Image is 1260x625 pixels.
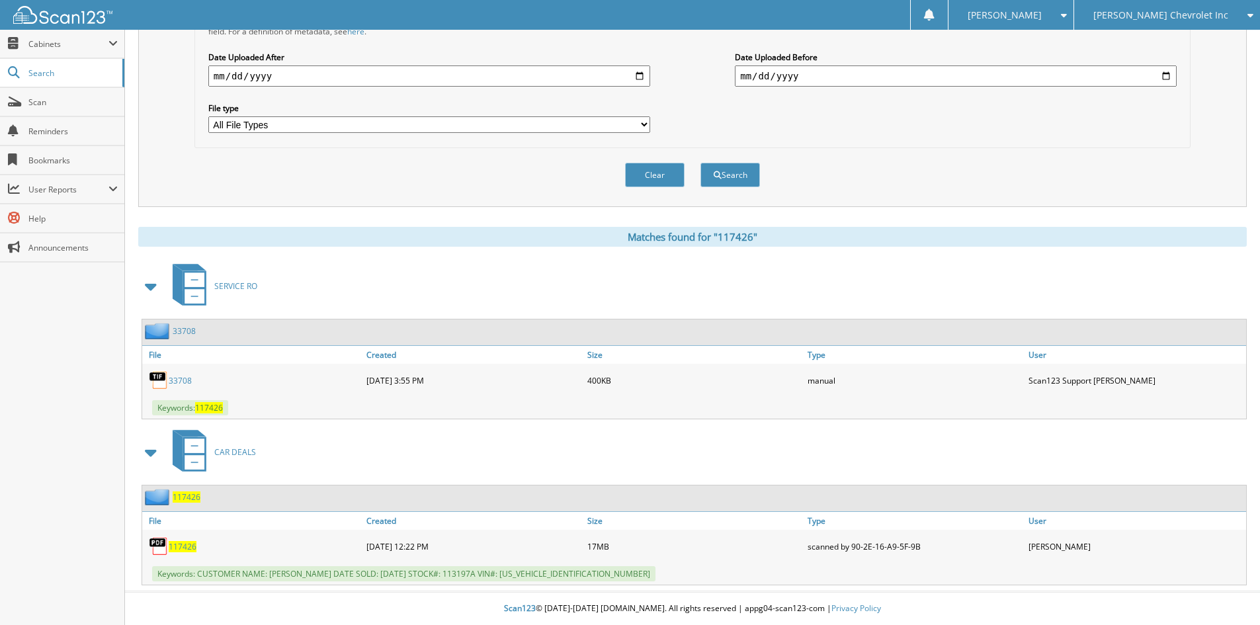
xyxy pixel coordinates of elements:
a: here [347,26,364,37]
a: File [142,512,363,530]
div: Scan123 Support [PERSON_NAME] [1025,367,1246,394]
img: TIF.png [149,370,169,390]
a: Privacy Policy [831,603,881,614]
span: [PERSON_NAME] Chevrolet Inc [1093,11,1228,19]
div: 17MB [584,533,805,560]
span: Reminders [28,126,118,137]
div: [PERSON_NAME] [1025,533,1246,560]
a: Type [804,346,1025,364]
img: PDF.png [149,536,169,556]
button: Clear [625,163,685,187]
a: User [1025,512,1246,530]
span: Keywords: CUSTOMER NAME: [PERSON_NAME] DATE SOLD: [DATE] STOCK#: 113197A VIN#: [US_VEHICLE_IDENTI... [152,566,655,581]
div: © [DATE]-[DATE] [DOMAIN_NAME]. All rights reserved | appg04-scan123-com | [125,593,1260,625]
span: Scan123 [504,603,536,614]
a: Size [584,346,805,364]
img: folder2.png [145,323,173,339]
div: scanned by 90-2E-16-A9-5F-9B [804,533,1025,560]
span: User Reports [28,184,108,195]
span: Cabinets [28,38,108,50]
span: Keywords: [152,400,228,415]
div: [DATE] 12:22 PM [363,533,584,560]
a: CAR DEALS [165,426,256,478]
a: 117426 [169,541,196,552]
span: Bookmarks [28,155,118,166]
label: File type [208,103,650,114]
a: Created [363,346,584,364]
a: 117426 [173,491,200,503]
span: SERVICE RO [214,280,257,292]
a: 33708 [173,325,196,337]
div: manual [804,367,1025,394]
div: Matches found for "117426" [138,227,1247,247]
input: start [208,65,650,87]
div: [DATE] 3:55 PM [363,367,584,394]
span: CAR DEALS [214,446,256,458]
span: Search [28,67,116,79]
a: Type [804,512,1025,530]
span: Announcements [28,242,118,253]
span: Scan [28,97,118,108]
span: [PERSON_NAME] [968,11,1042,19]
div: 400KB [584,367,805,394]
a: User [1025,346,1246,364]
a: Created [363,512,584,530]
iframe: Chat Widget [1194,562,1260,625]
a: SERVICE RO [165,260,257,312]
a: File [142,346,363,364]
img: folder2.png [145,489,173,505]
button: Search [700,163,760,187]
span: 117426 [195,402,223,413]
label: Date Uploaded Before [735,52,1177,63]
img: scan123-logo-white.svg [13,6,112,24]
span: Help [28,213,118,224]
input: end [735,65,1177,87]
label: Date Uploaded After [208,52,650,63]
a: Size [584,512,805,530]
a: 33708 [169,375,192,386]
